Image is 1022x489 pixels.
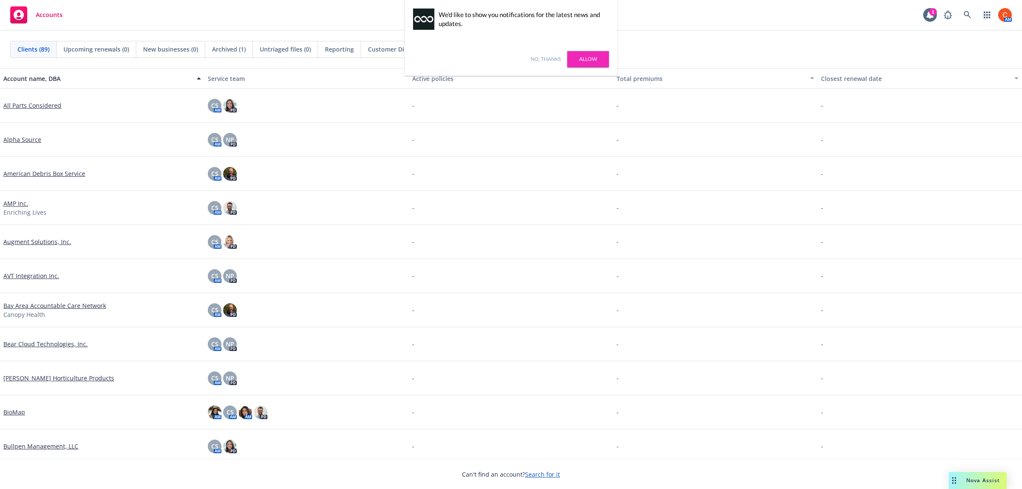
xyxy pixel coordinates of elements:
span: - [412,408,414,417]
a: Bay Area Accountable Care Network [3,301,106,310]
a: Search [959,6,976,23]
span: CS [211,101,218,110]
span: Customer Directory [368,45,425,54]
span: Untriaged files (0) [260,45,311,54]
span: Upcoming renewals (0) [63,45,129,54]
a: American Debris Box Service [3,169,85,178]
a: Bullpen Management, LLC [3,442,78,451]
span: Archived (1) [212,45,246,54]
span: CS [211,169,218,178]
button: Active policies [409,68,613,89]
span: NP [226,339,234,348]
a: Report a Bug [939,6,956,23]
span: CS [227,408,234,417]
img: photo [238,406,252,419]
img: photo [223,235,237,249]
span: Nova Assist [966,477,1000,484]
span: - [821,271,823,280]
span: - [821,203,823,212]
span: Reporting [325,45,354,54]
span: - [821,237,823,246]
span: Clients (89) [17,45,49,54]
div: 1 [929,8,937,16]
span: - [412,442,414,451]
span: - [821,169,823,178]
span: - [821,135,823,144]
a: AMP Inc. [3,199,28,208]
a: Allow [567,51,609,67]
span: - [617,203,619,212]
a: Alpha Source [3,135,41,144]
img: photo [254,406,267,419]
span: - [821,101,823,110]
a: Bear Cloud Technologies, Inc. [3,339,88,348]
span: - [412,374,414,383]
span: - [617,442,619,451]
button: Nova Assist [949,472,1007,489]
a: AVT Integration Inc. [3,271,59,280]
span: - [617,135,619,144]
span: - [821,442,823,451]
div: Drag to move [949,472,959,489]
span: - [412,203,414,212]
span: CS [211,135,218,144]
span: CS [211,305,218,314]
span: - [821,339,823,348]
span: NP [226,135,234,144]
div: We'd like to show you notifications for the latest news and updates. [439,10,605,28]
span: - [412,135,414,144]
span: NP [226,374,234,383]
img: photo [223,167,237,181]
span: - [617,339,619,348]
span: Canopy Health [3,310,45,319]
span: CS [211,374,218,383]
span: - [412,237,414,246]
a: All Parts Considered [3,101,61,110]
span: - [412,339,414,348]
span: - [617,374,619,383]
img: photo [223,303,237,317]
img: photo [223,99,237,112]
img: photo [223,440,237,453]
a: Search for it [525,470,560,478]
a: [PERSON_NAME] Horticulture Products [3,374,114,383]
span: - [617,271,619,280]
a: Augment Solutions, Inc. [3,237,71,246]
img: photo [208,406,221,419]
img: photo [223,201,237,215]
button: Total premiums [613,68,818,89]
span: - [412,101,414,110]
span: - [821,305,823,314]
span: CS [211,203,218,212]
a: Switch app [979,6,996,23]
div: Total premiums [617,74,805,83]
span: - [617,237,619,246]
span: CS [211,271,218,280]
span: - [412,169,414,178]
span: Enriching Lives [3,208,46,217]
img: photo [998,8,1012,22]
span: CS [211,339,218,348]
span: NP [226,271,234,280]
span: - [412,271,414,280]
span: CS [211,237,218,246]
a: No, thanks [531,55,561,63]
div: Closest renewal date [821,74,1009,83]
span: - [617,305,619,314]
span: - [821,374,823,383]
span: - [617,101,619,110]
div: Account name, DBA [3,74,192,83]
a: BioMap [3,408,25,417]
span: CS [211,442,218,451]
button: Service team [204,68,409,89]
span: Can't find an account? [462,470,560,479]
span: - [617,169,619,178]
span: Accounts [36,12,63,18]
button: Closest renewal date [818,68,1022,89]
span: - [412,305,414,314]
div: Service team [208,74,405,83]
span: - [821,408,823,417]
div: Active policies [412,74,610,83]
span: - [617,408,619,417]
span: New businesses (0) [143,45,198,54]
